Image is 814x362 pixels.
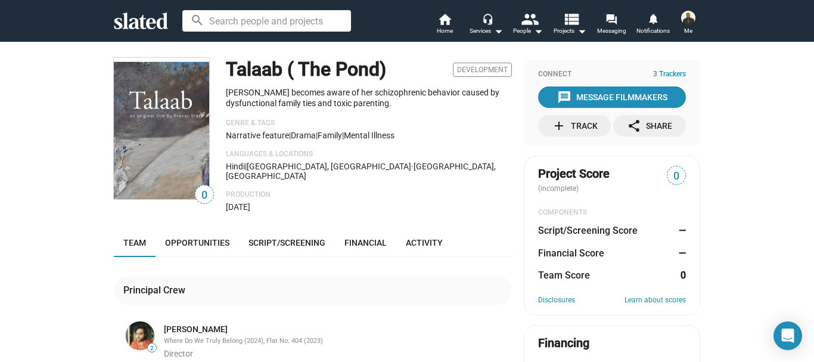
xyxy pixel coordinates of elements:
span: Projects [554,24,586,38]
a: Script/Screening [239,228,335,257]
img: Clifton McMillan Jr [681,11,695,25]
a: Home [424,12,465,38]
a: Messaging [591,12,632,38]
img: Talaab ( The Pond) [114,58,209,199]
span: Notifications [636,24,670,38]
a: Opportunities [156,228,239,257]
dd: — [675,247,686,259]
a: Activity [396,228,452,257]
mat-icon: view_list [563,10,580,27]
button: People [507,12,549,38]
span: Me [684,24,692,38]
span: Project Score [538,166,610,182]
a: Team [114,228,156,257]
div: Share [627,115,672,137]
dt: Team Score [538,269,590,281]
span: Drama [291,131,316,140]
span: Director [164,349,193,358]
mat-icon: share [627,119,641,133]
button: Track [538,115,611,137]
mat-icon: arrow_drop_down [574,24,589,38]
button: Clifton McMillan JrMe [674,8,703,39]
span: Home [437,24,453,38]
span: 2 [148,345,156,352]
mat-icon: arrow_drop_down [491,24,505,38]
button: Message Filmmakers [538,86,686,108]
dd: 0 [675,269,686,281]
mat-icon: arrow_drop_down [531,24,545,38]
mat-icon: message [557,90,571,104]
mat-icon: headset_mic [482,13,493,24]
mat-icon: notifications [647,13,658,24]
span: Activity [406,238,443,247]
input: Search people and projects [182,10,351,32]
h1: Talaab ( The Pond) [226,57,386,82]
span: Opportunities [165,238,229,247]
mat-icon: home [437,12,452,26]
p: [PERSON_NAME] becomes aware of her schizophrenic behavior caused by dysfunctional family ties and... [226,87,512,109]
a: Learn about scores [625,296,686,305]
div: Open Intercom Messenger [773,321,802,350]
div: Message Filmmakers [557,86,667,108]
div: COMPONENTS [538,208,686,218]
span: (incomplete) [538,184,581,193]
a: [PERSON_NAME] [164,324,228,335]
span: [GEOGRAPHIC_DATA], [GEOGRAPHIC_DATA] [226,162,496,181]
span: Script/Screening [248,238,325,247]
div: People [513,24,543,38]
a: Notifications [632,12,674,38]
button: Share [613,115,686,137]
mat-icon: forum [605,13,617,24]
mat-icon: people [521,10,538,27]
img: Pranav brara [126,321,154,350]
div: Track [552,115,598,137]
span: [GEOGRAPHIC_DATA], [GEOGRAPHIC_DATA] [247,162,411,171]
span: 3 Trackers [653,70,686,79]
span: Family [318,131,342,140]
div: Services [470,24,503,38]
a: Financial [335,228,396,257]
span: Team [123,238,146,247]
a: Disclosures [538,296,575,305]
span: Financial [344,238,387,247]
span: | [245,162,247,171]
span: [DATE] [226,202,250,212]
span: | [289,131,291,140]
div: Financing [538,335,589,351]
div: Connect [538,70,686,79]
button: Services [465,12,507,38]
p: Production [226,190,512,200]
div: Where Do We Truly Belong (2024), Flat No. 404 (2023) [164,337,509,346]
span: · [411,162,414,171]
p: Genre & Tags [226,119,512,128]
span: mental illness [344,131,394,140]
span: Development [453,63,512,77]
span: Hindi [226,162,245,171]
span: | [316,131,318,140]
dt: Financial Score [538,247,604,259]
button: Projects [549,12,591,38]
mat-icon: add [552,119,566,133]
dd: — [675,224,686,237]
div: Principal Crew [123,284,190,296]
dt: Script/Screening Score [538,224,638,237]
span: 0 [667,168,685,184]
span: Narrative feature [226,131,289,140]
span: 0 [195,187,213,203]
span: Messaging [597,24,626,38]
p: Languages & Locations [226,150,512,159]
span: | [342,131,344,140]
